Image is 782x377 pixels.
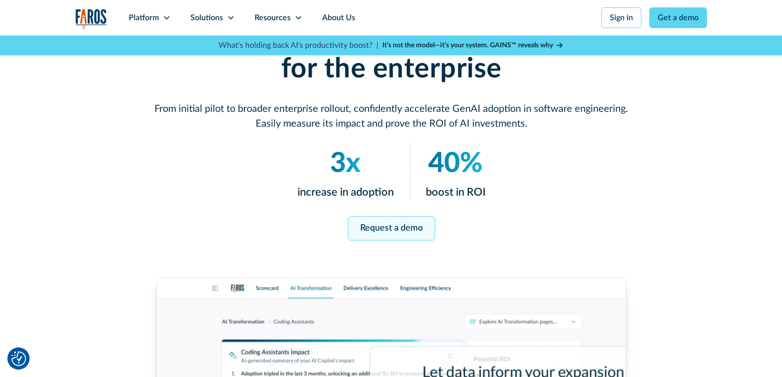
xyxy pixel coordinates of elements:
[382,40,564,51] a: It’s not the model—it’s your system. GAINS™ reveals why
[154,102,628,131] p: From initial pilot to broader enterprise rollout, confidently accelerate GenAI adoption in softwa...
[330,150,361,177] em: 3x
[11,351,26,366] button: Cookie Settings
[219,39,378,51] p: What's holding back AI's productivity boost? |
[382,42,553,49] strong: It’s not the model—it’s your system. GAINS™ reveals why
[425,184,485,201] p: boost in ROI
[75,9,107,29] a: home
[255,12,291,24] div: Resources
[649,7,707,28] a: Get a demo
[281,55,501,83] strong: for the enterprise
[428,150,483,177] em: 40%
[190,12,223,24] div: Solutions
[297,184,393,201] p: increase in adoption
[129,12,159,24] div: Platform
[11,351,26,366] img: Revisit consent button
[347,216,435,240] a: Request a demo
[601,7,641,28] a: Sign in
[75,9,107,29] img: Logo of the analytics and reporting company Faros.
